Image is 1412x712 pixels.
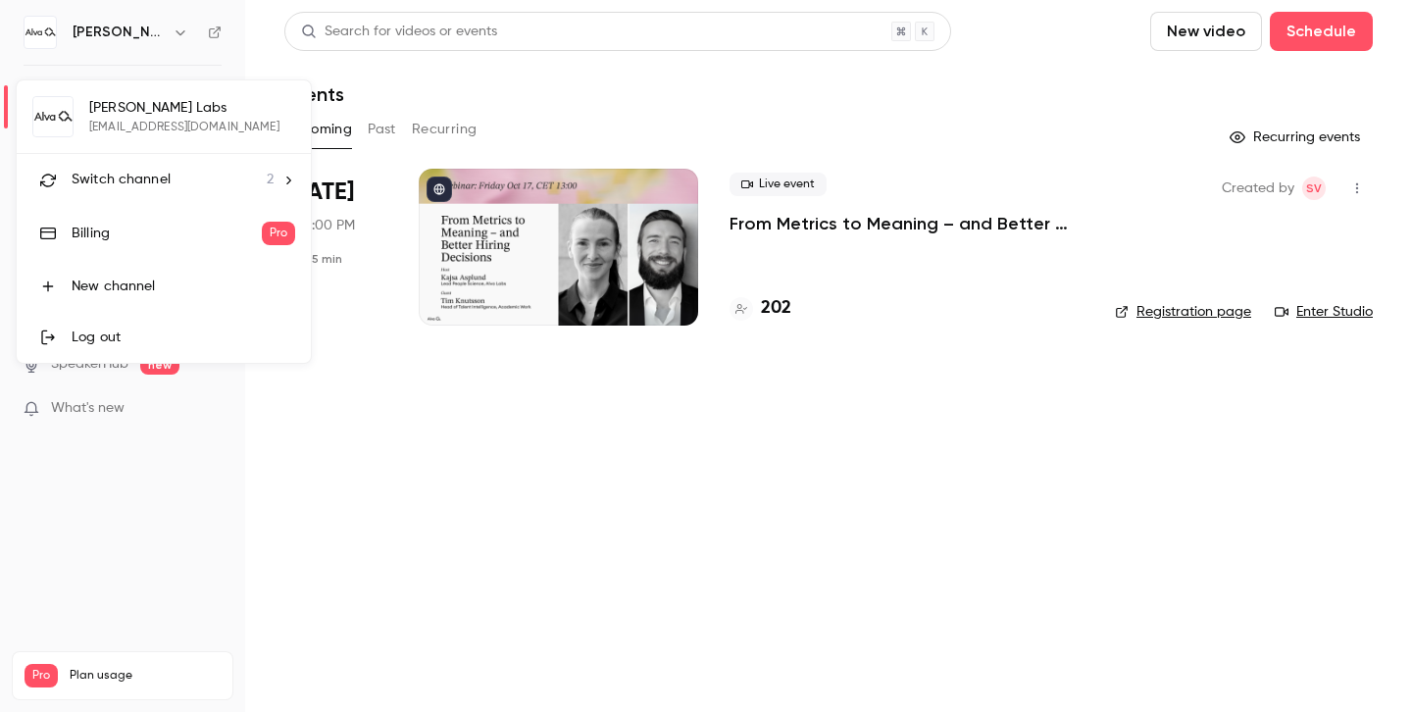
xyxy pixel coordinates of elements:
[72,170,171,190] span: Switch channel
[262,222,295,245] span: Pro
[72,328,295,347] div: Log out
[267,170,274,190] span: 2
[72,224,262,243] div: Billing
[72,277,295,296] div: New channel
